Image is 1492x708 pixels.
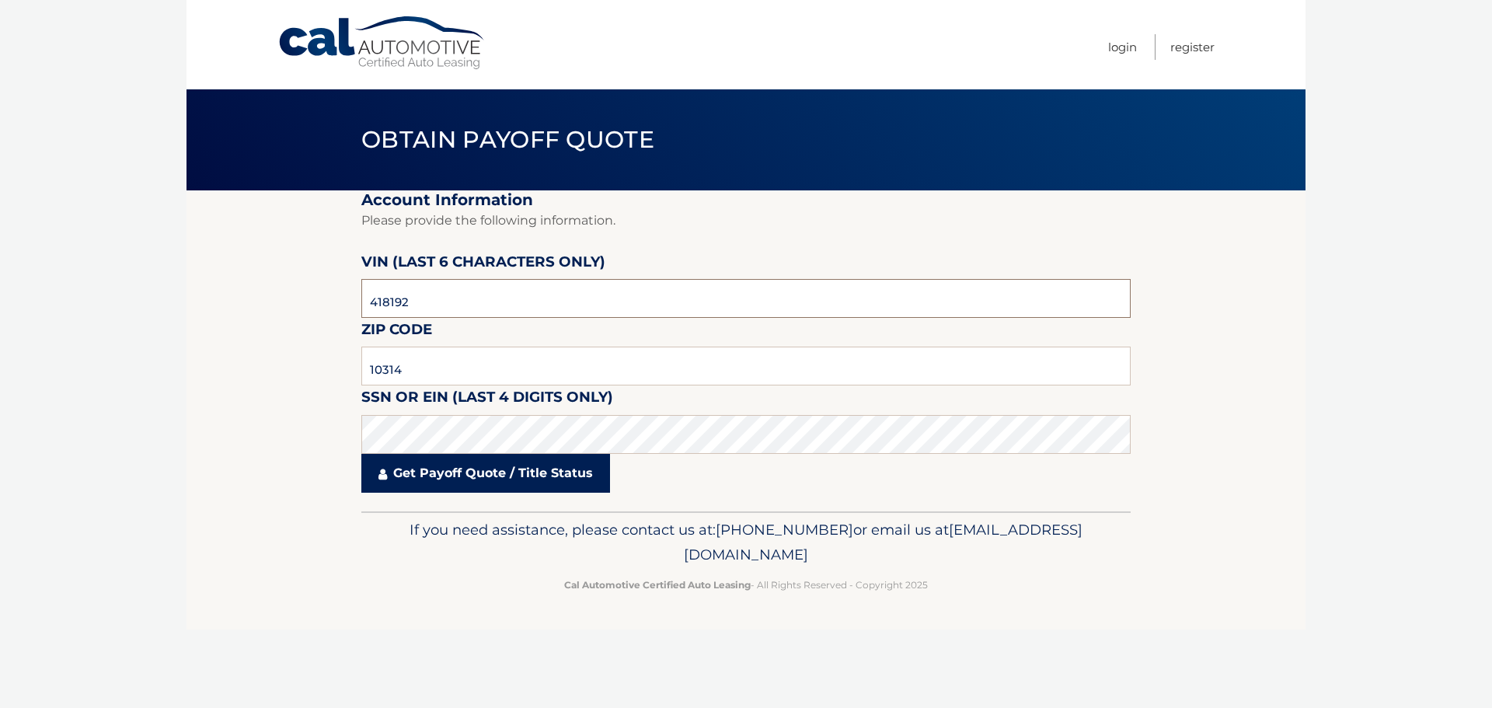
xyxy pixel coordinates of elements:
[361,210,1131,232] p: Please provide the following information.
[361,190,1131,210] h2: Account Information
[716,521,853,539] span: [PHONE_NUMBER]
[361,125,654,154] span: Obtain Payoff Quote
[564,579,751,591] strong: Cal Automotive Certified Auto Leasing
[361,318,432,347] label: Zip Code
[371,577,1121,593] p: - All Rights Reserved - Copyright 2025
[361,385,613,414] label: SSN or EIN (last 4 digits only)
[361,250,605,279] label: VIN (last 6 characters only)
[277,16,487,71] a: Cal Automotive
[1170,34,1215,60] a: Register
[371,518,1121,567] p: If you need assistance, please contact us at: or email us at
[361,454,610,493] a: Get Payoff Quote / Title Status
[1108,34,1137,60] a: Login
